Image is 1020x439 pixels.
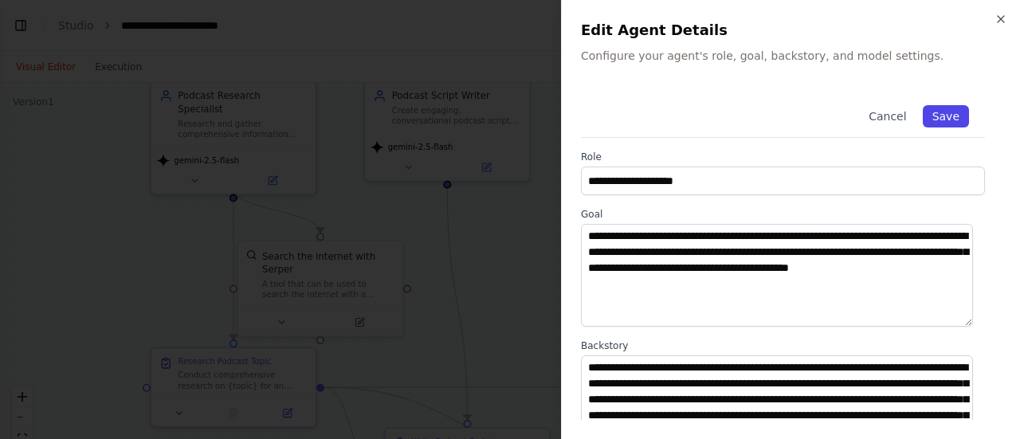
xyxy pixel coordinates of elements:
[581,208,985,221] label: Goal
[859,105,916,127] button: Cancel
[923,105,969,127] button: Save
[581,151,985,163] label: Role
[581,48,1001,64] p: Configure your agent's role, goal, backstory, and model settings.
[581,19,1001,41] h2: Edit Agent Details
[581,339,985,352] label: Backstory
